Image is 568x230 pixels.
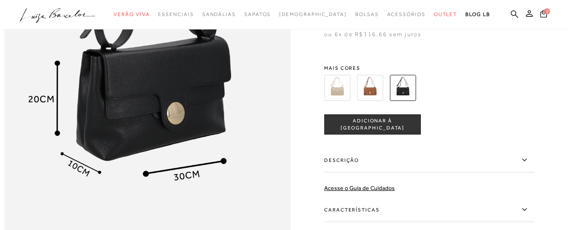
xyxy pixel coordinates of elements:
[202,7,236,22] a: categoryNavScreenReaderText
[324,185,395,191] a: Acesse o Guia de Cuidados
[244,11,271,17] span: Sapatos
[538,9,550,21] button: 0
[387,7,425,22] a: categoryNavScreenReaderText
[324,198,534,222] label: Características
[434,7,457,22] a: categoryNavScreenReaderText
[324,114,421,135] button: ADICIONAR À [GEOGRAPHIC_DATA]
[279,11,347,17] span: [DEMOGRAPHIC_DATA]
[279,7,347,22] a: noSubCategoriesText
[544,8,550,14] span: 0
[324,31,421,37] span: ou 6x de R$116,66 sem juros
[355,7,379,22] a: categoryNavScreenReaderText
[158,7,193,22] a: categoryNavScreenReaderText
[357,75,383,101] img: BOLSA CROSSBODY EM COURO CARAMELO COM FECHAMENTO DE METAL MÉDIA
[114,7,150,22] a: categoryNavScreenReaderText
[244,7,271,22] a: categoryNavScreenReaderText
[114,11,150,17] span: Verão Viva
[324,75,350,101] img: BOLSA CROSSBODY EM COURO BEGE NATA COM FECHAMENTO DE METAL MÉDIA
[390,75,416,101] img: BOLSA CROSSBODY EM COURO PRETO COM FECHAMENTO DE METAL MÉDIA
[158,11,193,17] span: Essenciais
[324,148,534,172] label: Descrição
[434,11,457,17] span: Outlet
[325,117,420,132] span: ADICIONAR À [GEOGRAPHIC_DATA]
[355,11,379,17] span: Bolsas
[387,11,425,17] span: Acessórios
[202,11,236,17] span: Sandálias
[465,11,490,17] span: BLOG LB
[324,66,534,71] span: Mais cores
[465,7,490,22] a: BLOG LB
